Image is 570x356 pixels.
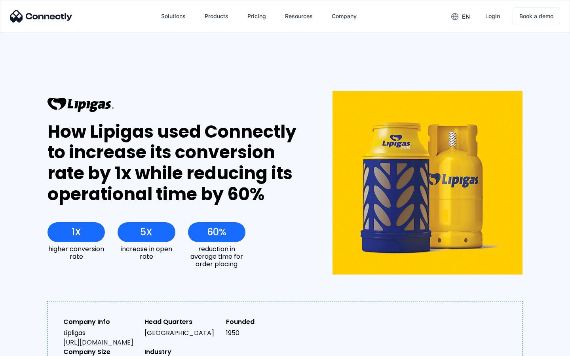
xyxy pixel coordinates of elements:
div: higher conversion rate [47,245,105,260]
div: en [462,11,470,22]
div: Company [332,11,357,22]
div: [GEOGRAPHIC_DATA] [144,328,219,338]
div: Products [205,11,228,22]
div: 60% [207,227,226,238]
a: Book a demo [513,7,560,25]
div: Founded [226,317,301,327]
div: 5X [140,227,152,238]
div: Lipligas [63,328,138,347]
div: increase in open rate [118,245,175,260]
div: Solutions [161,11,186,22]
div: Pricing [247,11,266,22]
img: Connectly Logo [10,10,72,23]
div: Head Quarters [144,317,219,327]
div: Company Info [63,317,138,327]
div: 1950 [226,328,301,338]
aside: Language selected: English [8,342,47,353]
div: Login [485,11,500,22]
div: 1X [72,227,81,238]
a: Login [479,7,506,26]
a: [URL][DOMAIN_NAME] [63,338,133,347]
a: Pricing [241,7,272,26]
div: How Lipigas used Connectly to increase its conversion rate by 1x while reducing its operational t... [47,121,304,205]
div: reduction in average time for order placing [188,245,245,268]
ul: Language list [16,342,47,353]
div: Resources [285,11,313,22]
